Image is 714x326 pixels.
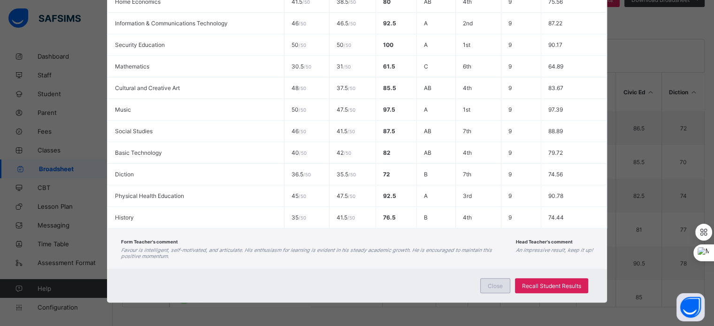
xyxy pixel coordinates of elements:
span: 36.5 [292,171,311,178]
span: AB [424,149,431,156]
span: 35 [292,214,306,221]
span: / 50 [299,215,306,220]
span: AB [424,128,431,135]
span: / 50 [299,85,306,91]
span: 50 [292,106,306,113]
span: B [424,214,428,221]
span: 46 [292,128,306,135]
span: A [424,192,428,199]
span: 9 [508,149,512,156]
span: 42 [337,149,351,156]
span: AB [424,84,431,91]
span: A [424,20,428,27]
span: 30.5 [292,63,311,70]
span: Mathematics [115,63,149,70]
span: / 50 [344,42,351,48]
span: / 50 [344,150,351,156]
span: / 50 [299,150,307,156]
span: 7th [463,171,471,178]
i: An impressive result, keep it up! [516,247,593,253]
span: 41.5 [337,214,355,221]
span: 1st [463,106,470,113]
span: Close [488,282,503,289]
button: Open asap [676,293,705,321]
span: Physical Health Education [115,192,184,199]
span: 4th [463,214,472,221]
span: 9 [508,128,512,135]
span: 85.5 [383,84,396,91]
span: 79.72 [548,149,563,156]
span: Security Education [115,41,165,48]
span: 40 [292,149,307,156]
span: / 50 [299,193,306,199]
span: B [424,171,428,178]
span: 64.89 [548,63,563,70]
span: 76.5 [383,214,396,221]
span: / 50 [347,215,355,220]
span: 46.5 [337,20,356,27]
span: 9 [508,106,512,113]
span: Cultural and Creative Art [115,84,180,91]
span: A [424,41,428,48]
span: A [424,106,428,113]
span: 87.22 [548,20,562,27]
span: 9 [508,84,512,91]
span: 92.5 [383,192,396,199]
span: C [424,63,428,70]
span: / 50 [347,129,355,134]
span: 2nd [463,20,473,27]
span: 4th [463,149,472,156]
span: / 50 [299,42,306,48]
span: Form Teacher's comment [121,239,178,244]
span: 45 [292,192,306,199]
span: History [115,214,134,221]
span: 6th [463,63,471,70]
span: 82 [383,149,391,156]
span: 88.89 [548,128,563,135]
span: 9 [508,192,512,199]
span: 1st [463,41,470,48]
span: 9 [508,63,512,70]
span: 90.78 [548,192,563,199]
span: 37.5 [337,84,355,91]
span: Recall Student Results [522,282,581,289]
span: / 50 [348,85,355,91]
span: 47.5 [337,192,355,199]
span: / 50 [299,21,306,26]
span: 50 [337,41,351,48]
span: 72 [383,171,390,178]
span: 92.5 [383,20,396,27]
i: Favour is intelligent, self-motivated, and articulate. His enthusiasm for learning is evident in ... [121,247,492,259]
span: / 50 [348,107,355,113]
span: / 50 [304,64,311,69]
span: 74.44 [548,214,564,221]
span: 83.67 [548,84,563,91]
span: 31 [337,63,351,70]
span: 100 [383,41,393,48]
span: 97.39 [548,106,563,113]
span: 3rd [463,192,472,199]
span: 9 [508,41,512,48]
span: Diction [115,171,134,178]
span: Information & Communications Technology [115,20,228,27]
span: 97.5 [383,106,395,113]
span: 48 [292,84,306,91]
span: / 50 [299,107,306,113]
span: / 50 [348,172,356,177]
span: 50 [292,41,306,48]
span: 9 [508,20,512,27]
span: / 50 [343,64,351,69]
span: 87.5 [383,128,395,135]
span: 7th [463,128,471,135]
span: Music [115,106,131,113]
span: 4th [463,84,472,91]
span: Social Studies [115,128,153,135]
span: 47.5 [337,106,355,113]
span: 61.5 [383,63,395,70]
span: / 50 [299,129,306,134]
span: Basic Technology [115,149,162,156]
span: 74.56 [548,171,563,178]
span: 46 [292,20,306,27]
span: 90.17 [548,41,562,48]
span: / 50 [303,172,311,177]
